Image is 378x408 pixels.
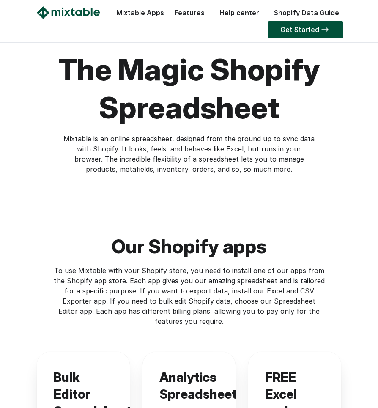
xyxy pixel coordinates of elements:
p: Mixtable is an online spreadsheet, designed from the ground up to sync data with Shopify. It look... [62,134,316,174]
h3: Analytics Spreadsheet [159,369,210,398]
div: To use Mixtable with your Shopify store, you need to install one of our apps from the Shopify app... [52,266,326,326]
h2: Our Shopify apps [37,202,341,266]
div: Mixtable Apps [112,6,164,23]
h3: FREE Excel and CSV Exporter [265,369,316,398]
a: Help center [215,8,263,17]
img: Mixtable logo [37,6,100,19]
h3: Bulk Editor Spreadsheet [54,369,104,398]
h1: The magic Shopify spreadsheet [37,51,341,127]
a: Features [170,8,209,17]
img: arrow-right.svg [319,27,331,32]
a: Shopify Data Guide [270,8,343,17]
a: Get Started [268,21,343,38]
